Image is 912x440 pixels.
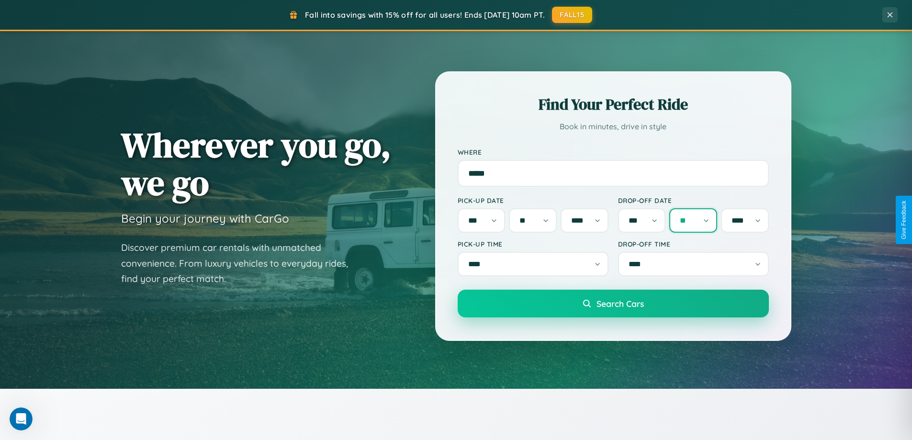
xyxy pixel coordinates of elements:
h3: Begin your journey with CarGo [121,211,289,226]
label: Pick-up Date [458,196,608,204]
label: Where [458,148,769,156]
button: FALL15 [552,7,592,23]
p: Book in minutes, drive in style [458,120,769,134]
label: Drop-off Time [618,240,769,248]
span: Search Cars [597,298,644,309]
label: Drop-off Date [618,196,769,204]
h2: Find Your Perfect Ride [458,94,769,115]
iframe: Intercom live chat [10,407,33,430]
label: Pick-up Time [458,240,608,248]
div: Give Feedback [901,201,907,239]
button: Search Cars [458,290,769,317]
h1: Wherever you go, we go [121,126,391,202]
p: Discover premium car rentals with unmatched convenience. From luxury vehicles to everyday rides, ... [121,240,360,287]
span: Fall into savings with 15% off for all users! Ends [DATE] 10am PT. [305,10,545,20]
